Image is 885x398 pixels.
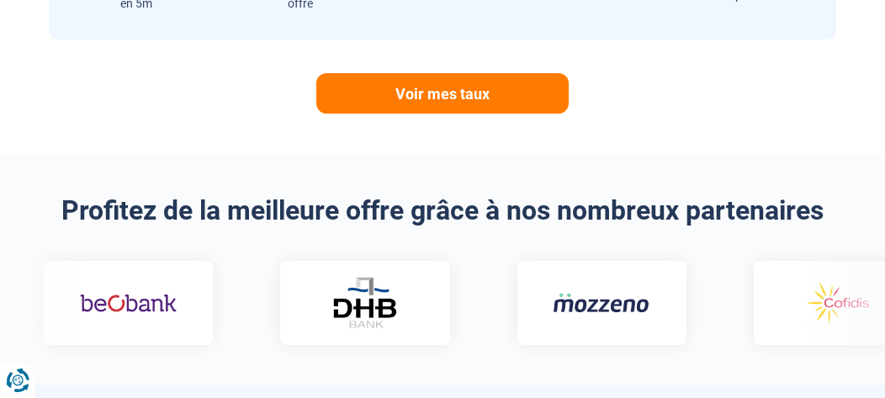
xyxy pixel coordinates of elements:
[535,292,632,313] img: Mozzeno
[49,194,836,226] h2: Profitez de la meilleure offre grâce à nos nombreux partenaires
[771,279,868,327] img: Cofidis
[313,277,380,328] img: DHB Bank
[62,279,159,327] img: Beobank
[316,73,569,114] a: Voir mes taux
